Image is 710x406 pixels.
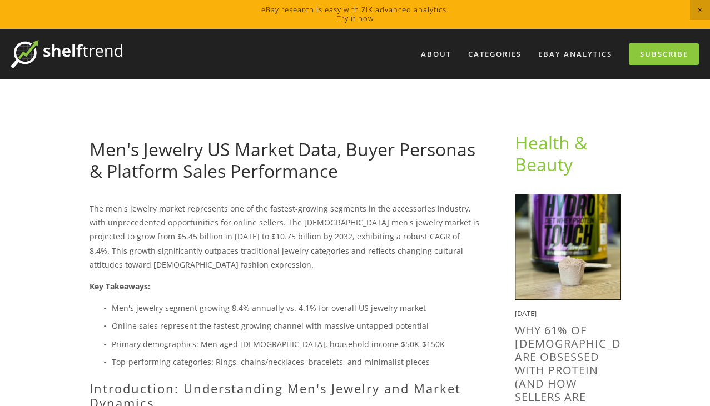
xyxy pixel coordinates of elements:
div: Categories [461,45,529,63]
a: Subscribe [629,43,699,65]
p: Top-performing categories: Rings, chains/necklaces, bracelets, and minimalist pieces [112,355,479,369]
img: Why 61% of Americans Are Obsessed With Protein (And How Sellers Are Cashing In) [515,194,621,300]
time: [DATE] [515,308,537,318]
p: Primary demographics: Men aged [DEMOGRAPHIC_DATA], household income $50K-$150K [112,337,479,351]
img: ShelfTrend [11,40,122,68]
a: Health & Beauty [515,131,592,176]
a: Men's Jewelry US Market Data, Buyer Personas & Platform Sales Performance [90,137,475,182]
p: Men's jewelry segment growing 8.4% annually vs. 4.1% for overall US jewelry market [112,301,479,315]
a: Try it now [337,13,374,23]
p: Online sales represent the fastest-growing channel with massive untapped potential [112,319,479,333]
p: The men's jewelry market represents one of the fastest-growing segments in the accessories indust... [90,202,479,272]
a: About [414,45,459,63]
a: eBay Analytics [531,45,619,63]
strong: Key Takeaways: [90,281,150,292]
